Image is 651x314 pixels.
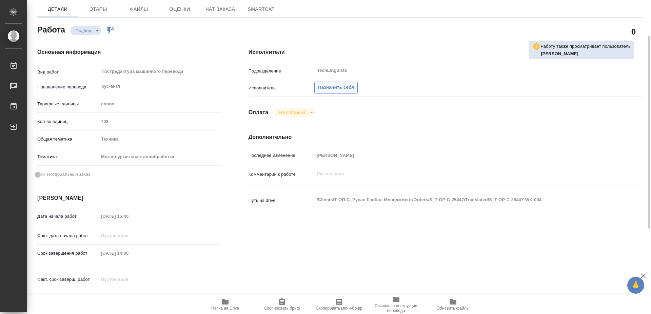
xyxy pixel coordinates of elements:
[99,274,158,284] input: Пустое поле
[249,133,644,141] h4: Дополнительно
[37,23,65,35] h2: Работа
[425,295,481,314] button: Обновить файлы
[37,213,99,220] p: Дата начала работ
[74,28,93,34] button: Подбор
[99,231,158,240] input: Пустое поле
[264,306,300,311] span: Скопировать бриф
[41,5,74,14] span: Детали
[540,43,631,50] p: Работу также просматривает пользователь
[37,118,99,125] p: Кол-во единиц
[37,48,221,56] h4: Основная информация
[99,151,221,163] div: Металлургия и металлобработка
[99,117,221,126] input: Пустое поле
[37,153,99,160] p: Тематика
[630,278,642,292] span: 🙏
[37,250,99,257] p: Срок завершения работ
[274,108,315,117] div: Подбор
[163,5,196,14] span: Оценки
[254,295,311,314] button: Скопировать бриф
[249,85,314,91] p: Исполнитель
[123,5,155,14] span: Файлы
[37,194,221,202] h4: [PERSON_NAME]
[249,108,269,117] h4: Оплата
[249,197,314,204] p: Путь на drive
[204,5,237,14] span: Чат заказа
[211,306,239,311] span: Папка на Drive
[99,133,221,145] div: Техника
[372,303,420,313] span: Ссылка на инструкции перевода
[99,211,158,221] input: Пустое поле
[627,277,644,294] button: 🙏
[249,48,644,56] h4: Исполнители
[47,171,90,178] span: Нотариальный заказ
[249,171,314,178] p: Комментарий к работе
[99,292,158,302] input: ✎ Введи что-нибудь
[314,150,611,160] input: Пустое поле
[37,294,99,300] p: Срок завершения услуги
[541,50,631,57] p: Кушниров Алексей
[99,248,158,258] input: Пустое поле
[368,295,425,314] button: Ссылка на инструкции перевода
[37,136,99,143] p: Общая тематика
[318,84,354,91] span: Назначить себя
[314,194,611,206] textarea: /Clients/Т-ОП-С_Русал Глобал Менеджмент/Orders/S_T-OP-C-25447/Translated/S_T-OP-C-25447-WK-004
[631,26,636,37] h2: 0
[37,232,99,239] p: Факт. дата начала работ
[314,82,358,93] button: Назначить себя
[99,98,221,110] div: слово
[437,306,470,311] span: Обновить файлы
[249,68,314,75] p: Подразделение
[37,69,99,76] p: Вид работ
[37,276,99,283] p: Факт. срок заверш. работ
[37,101,99,107] p: Тарифные единицы
[277,109,307,115] button: Не оплачена
[311,295,368,314] button: Скопировать мини-бриф
[249,152,314,159] p: Последнее изменение
[541,51,578,56] b: [PERSON_NAME]
[70,26,101,35] div: Подбор
[37,84,99,90] p: Направление перевода
[316,306,362,311] span: Скопировать мини-бриф
[197,295,254,314] button: Папка на Drive
[245,5,277,14] span: SmartCat
[82,5,115,14] span: Этапы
